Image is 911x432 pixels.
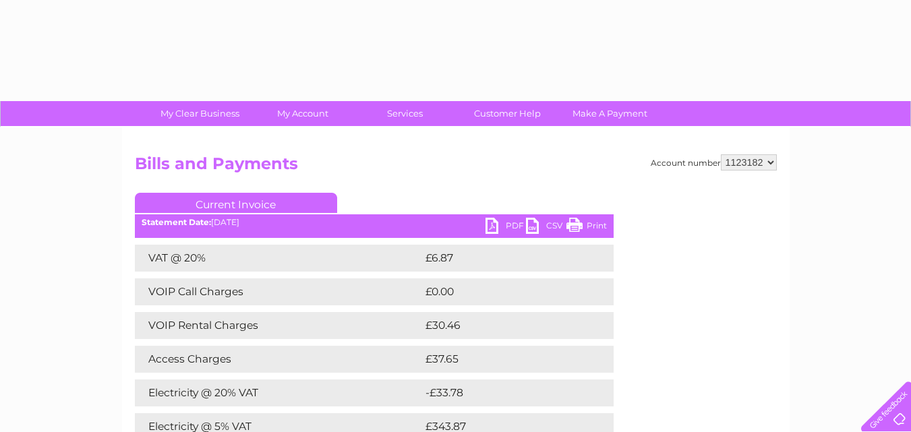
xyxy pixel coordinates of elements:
div: Account number [651,154,777,171]
td: VAT @ 20% [135,245,422,272]
td: VOIP Call Charges [135,278,422,305]
td: £0.00 [422,278,583,305]
a: CSV [526,218,566,237]
a: PDF [486,218,526,237]
a: Current Invoice [135,193,337,213]
a: My Account [247,101,358,126]
h2: Bills and Payments [135,154,777,180]
div: [DATE] [135,218,614,227]
a: My Clear Business [144,101,256,126]
td: £30.46 [422,312,587,339]
td: £37.65 [422,346,586,373]
td: -£33.78 [422,379,589,406]
a: Customer Help [452,101,563,126]
td: £6.87 [422,245,582,272]
td: VOIP Rental Charges [135,312,422,339]
a: Print [566,218,607,237]
a: Services [349,101,461,126]
td: Electricity @ 20% VAT [135,379,422,406]
a: Make A Payment [554,101,666,126]
b: Statement Date: [142,217,211,227]
td: Access Charges [135,346,422,373]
